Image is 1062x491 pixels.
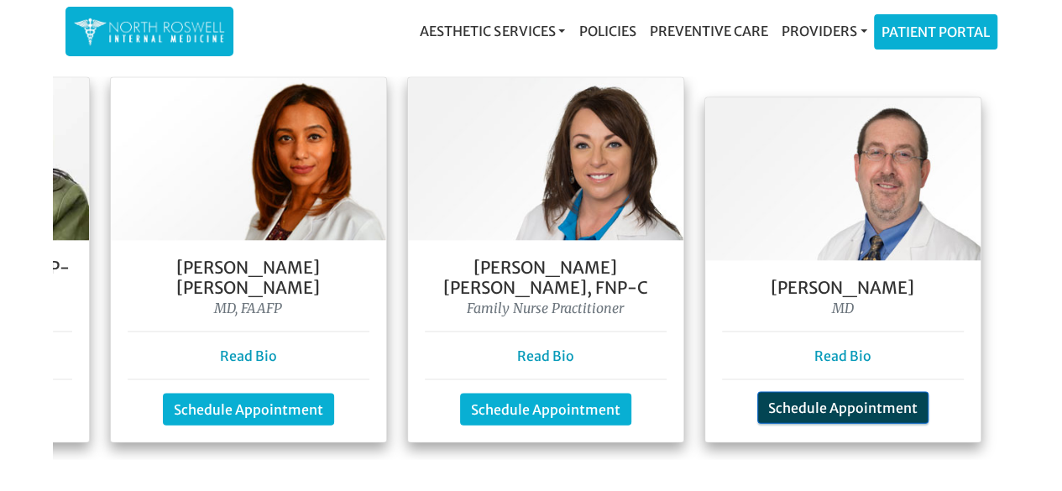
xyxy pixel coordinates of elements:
[774,14,873,48] a: Providers
[460,394,631,426] a: Schedule Appointment
[814,347,871,364] a: Read Bio
[128,258,369,298] h5: [PERSON_NAME] [PERSON_NAME]
[832,300,854,316] i: MD
[413,14,572,48] a: Aesthetic Services
[642,14,774,48] a: Preventive Care
[163,394,334,426] a: Schedule Appointment
[425,258,667,298] h5: [PERSON_NAME] [PERSON_NAME], FNP-C
[705,98,981,261] img: Dr. George Kanes
[74,15,225,48] img: North Roswell Internal Medicine
[757,392,929,424] a: Schedule Appointment
[517,347,574,364] a: Read Bio
[722,278,964,298] h5: [PERSON_NAME]
[467,300,624,316] i: Family Nurse Practitioner
[220,347,277,364] a: Read Bio
[111,78,386,241] img: Dr. Farah Mubarak Ali MD, FAAFP
[214,300,282,316] i: MD, FAAFP
[408,78,683,241] img: Keela Weeks Leger, FNP-C
[875,15,997,49] a: Patient Portal
[572,14,642,48] a: Policies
